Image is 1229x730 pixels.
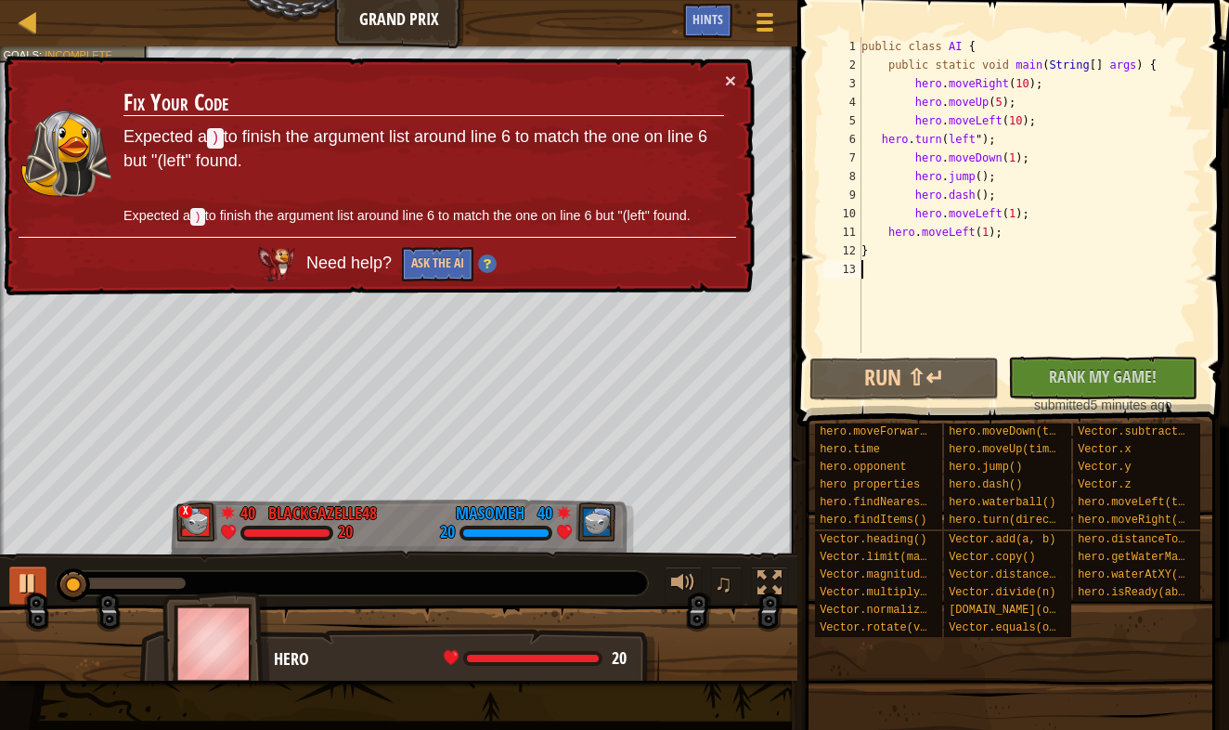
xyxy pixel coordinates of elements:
div: 20 [440,525,455,541]
span: Hints [692,10,723,28]
div: 40 [240,502,259,518]
span: hero.waterball() [949,496,1055,509]
span: Vector.subtract(a, b) [1078,425,1218,438]
span: hero.opponent [820,461,907,474]
span: hero.getWaterMap() [1078,551,1198,564]
div: health: 20 / 20 [444,650,627,667]
span: Vector.z [1078,478,1132,491]
div: 11 [823,223,861,241]
button: Ask the AI [402,247,473,281]
span: [DOMAIN_NAME](other) [949,604,1082,617]
img: duck_nalfar.png [19,109,112,199]
div: 3 [823,74,861,93]
span: 20 [612,646,627,670]
button: Toggle fullscreen [751,567,788,605]
span: hero.findNearestItem() [820,496,966,509]
span: hero.waterAtXY(x, y) [1078,568,1211,581]
code: ) [190,208,205,226]
button: Adjust volume [665,567,702,605]
button: Show game menu [742,4,788,47]
p: Expected a to finish the argument list around line 6 to match the one on line 6 but "(left" found. [123,125,724,174]
span: Incomplete [45,48,112,60]
span: hero properties [820,478,920,491]
span: Vector.copy() [949,551,1036,564]
span: hero.time [820,443,880,456]
span: hero.jump() [949,461,1022,474]
span: ♫ [715,569,733,597]
div: 9 [823,186,861,204]
div: BlackGazelle48 [268,502,377,526]
span: Rank My Game! [1049,365,1157,388]
div: Masomeh [456,502,524,526]
img: thang_avatar_frame.png [575,502,615,541]
div: 7 [823,149,861,167]
button: Rank My Game! [1008,357,1197,399]
span: hero.moveUp(times) [949,443,1069,456]
div: x [178,504,193,519]
div: 1 [823,37,861,56]
span: : [39,48,45,60]
div: 20 [338,525,353,541]
img: Hint [478,254,497,273]
span: hero.findItems() [820,514,926,527]
span: Vector.normalize() [820,604,940,617]
p: Expected a to finish the argument list around line 6 to match the one on line 6 but "(left" found. [123,206,724,227]
span: Vector.limit(max) [820,551,933,564]
img: thang_avatar_frame.png [162,592,270,695]
code: ) [207,128,224,149]
div: 2 [823,56,861,74]
span: hero.moveDown(times) [949,425,1082,438]
span: hero.turn(direction) [949,514,1082,527]
div: 8 [823,167,861,186]
div: 10 [823,204,861,223]
span: Vector.distance(other) [949,568,1095,581]
h3: Fix Your Code [123,90,724,116]
button: ♫ [711,567,743,605]
span: hero.moveRight(times) [1078,514,1218,527]
div: 4 [823,93,861,111]
button: Run ⇧↵ [809,358,999,400]
span: Vector.heading() [820,533,926,546]
span: Vector.equals(other) [949,621,1082,634]
button: ⌘ + P: Play [9,567,46,605]
div: Hero [274,647,640,671]
div: 13 [823,260,861,279]
img: thang_avatar_frame.png [176,502,217,541]
span: submitted [1034,398,1091,412]
div: 6 [823,130,861,149]
div: 5 minutes ago [1017,396,1188,414]
span: Goals [3,48,39,60]
span: hero.dash() [949,478,1022,491]
span: Vector.rotate(vector, angle) [820,621,1007,634]
span: Vector.divide(n) [949,586,1055,599]
span: Vector.multiply(n) [820,586,940,599]
span: Vector.magnitude() [820,568,940,581]
span: hero.moveForward(times) [820,425,974,438]
span: Vector.add(a, b) [949,533,1055,546]
div: 5 [823,111,861,130]
button: × [725,71,736,90]
span: hero.isReady(ability) [1078,586,1218,599]
span: hero.moveLeft(times) [1078,496,1211,509]
div: 12 [823,241,861,260]
div: 40 [534,502,552,518]
span: Vector.y [1078,461,1132,474]
img: AI [258,247,295,280]
span: Need help? [306,254,396,272]
span: Vector.x [1078,443,1132,456]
